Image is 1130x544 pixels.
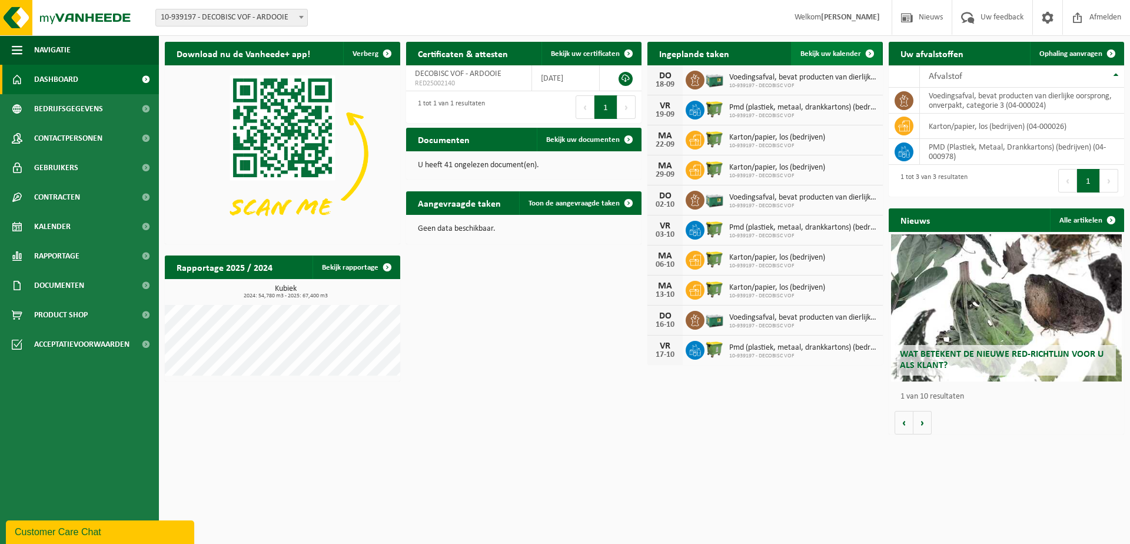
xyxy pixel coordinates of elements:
h2: Aangevraagde taken [406,191,513,214]
div: 06-10 [653,261,677,269]
span: 10-939197 - DECOBISC VOF [729,112,877,120]
span: Acceptatievoorwaarden [34,330,129,359]
a: Wat betekent de nieuwe RED-richtlijn voor u als klant? [891,234,1122,382]
img: WB-1100-HPE-GN-50 [704,129,724,149]
td: karton/papier, los (bedrijven) (04-000026) [920,114,1124,139]
a: Toon de aangevraagde taken [519,191,640,215]
a: Bekijk uw documenten [537,128,640,151]
a: Ophaling aanvragen [1030,42,1123,65]
span: Verberg [353,50,378,58]
div: 02-10 [653,201,677,209]
img: PB-LB-0680-HPE-GN-01 [704,189,724,209]
td: [DATE] [532,65,600,91]
span: Voedingsafval, bevat producten van dierlijke oorsprong, onverpakt, categorie 3 [729,313,877,323]
span: Kalender [34,212,71,241]
button: Next [617,95,636,119]
div: VR [653,221,677,231]
h2: Uw afvalstoffen [889,42,975,65]
span: Karton/papier, los (bedrijven) [729,283,825,293]
span: Voedingsafval, bevat producten van dierlijke oorsprong, onverpakt, categorie 3 [729,193,877,203]
h2: Certificaten & attesten [406,42,520,65]
img: WB-1100-HPE-GN-50 [704,279,724,299]
span: 10-939197 - DECOBISC VOF - ARDOOIE [156,9,307,26]
h2: Download nu de Vanheede+ app! [165,42,322,65]
div: MA [653,251,677,261]
span: Pmd (plastiek, metaal, drankkartons) (bedrijven) [729,343,877,353]
div: VR [653,341,677,351]
div: 1 tot 3 van 3 resultaten [895,168,968,194]
td: voedingsafval, bevat producten van dierlijke oorsprong, onverpakt, categorie 3 (04-000024) [920,88,1124,114]
span: Documenten [34,271,84,300]
div: MA [653,131,677,141]
span: Navigatie [34,35,71,65]
span: Karton/papier, los (bedrijven) [729,253,825,263]
img: Download de VHEPlus App [165,65,400,242]
span: Pmd (plastiek, metaal, drankkartons) (bedrijven) [729,223,877,233]
span: Wat betekent de nieuwe RED-richtlijn voor u als klant? [900,350,1104,370]
span: Contactpersonen [34,124,102,153]
div: 13-10 [653,291,677,299]
div: 17-10 [653,351,677,359]
span: 10-939197 - DECOBISC VOF [729,82,877,89]
span: 10-939197 - DECOBISC VOF [729,323,877,330]
div: DO [653,311,677,321]
span: 10-939197 - DECOBISC VOF [729,173,825,180]
span: Contracten [34,183,80,212]
span: Karton/papier, los (bedrijven) [729,133,825,142]
div: VR [653,101,677,111]
span: Bekijk uw documenten [546,136,620,144]
h2: Documenten [406,128,481,151]
div: DO [653,71,677,81]
div: 1 tot 1 van 1 resultaten [412,94,485,120]
iframe: chat widget [6,518,197,544]
p: Geen data beschikbaar. [418,225,630,233]
h2: Ingeplande taken [647,42,741,65]
span: Ophaling aanvragen [1039,50,1102,58]
td: PMD (Plastiek, Metaal, Drankkartons) (bedrijven) (04-000978) [920,139,1124,165]
div: 29-09 [653,171,677,179]
button: 1 [1077,169,1100,193]
div: MA [653,161,677,171]
span: 10-939197 - DECOBISC VOF - ARDOOIE [155,9,308,26]
span: Product Shop [34,300,88,330]
span: DECOBISC VOF - ARDOOIE [415,69,501,78]
div: MA [653,281,677,291]
div: DO [653,191,677,201]
a: Alle artikelen [1050,208,1123,232]
span: Bekijk uw kalender [800,50,861,58]
strong: [PERSON_NAME] [821,13,880,22]
img: WB-1100-HPE-GN-50 [704,249,724,269]
span: Pmd (plastiek, metaal, drankkartons) (bedrijven) [729,103,877,112]
button: Previous [576,95,594,119]
span: 10-939197 - DECOBISC VOF [729,203,877,210]
span: 10-939197 - DECOBISC VOF [729,353,877,360]
img: PB-LB-0680-HPE-GN-01 [704,309,724,329]
img: WB-1100-HPE-GN-50 [704,159,724,179]
a: Bekijk uw certificaten [541,42,640,65]
img: WB-1100-HPE-GN-50 [704,219,724,239]
a: Bekijk rapportage [313,256,399,279]
div: 22-09 [653,141,677,149]
img: WB-1100-HPE-GN-50 [704,99,724,119]
span: Dashboard [34,65,78,94]
span: Bekijk uw certificaten [551,50,620,58]
h2: Rapportage 2025 / 2024 [165,256,284,278]
button: Volgende [913,411,932,434]
button: Vorige [895,411,913,434]
span: RED25002140 [415,79,523,88]
button: Verberg [343,42,399,65]
img: WB-1100-HPE-GN-50 [704,339,724,359]
div: 18-09 [653,81,677,89]
span: 10-939197 - DECOBISC VOF [729,293,825,300]
h3: Kubiek [171,285,400,299]
span: 10-939197 - DECOBISC VOF [729,142,825,150]
span: Karton/papier, los (bedrijven) [729,163,825,173]
span: Gebruikers [34,153,78,183]
p: 1 van 10 resultaten [900,393,1118,401]
span: Bedrijfsgegevens [34,94,103,124]
span: 10-939197 - DECOBISC VOF [729,263,825,270]
button: 1 [594,95,617,119]
button: Previous [1058,169,1077,193]
div: 16-10 [653,321,677,329]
